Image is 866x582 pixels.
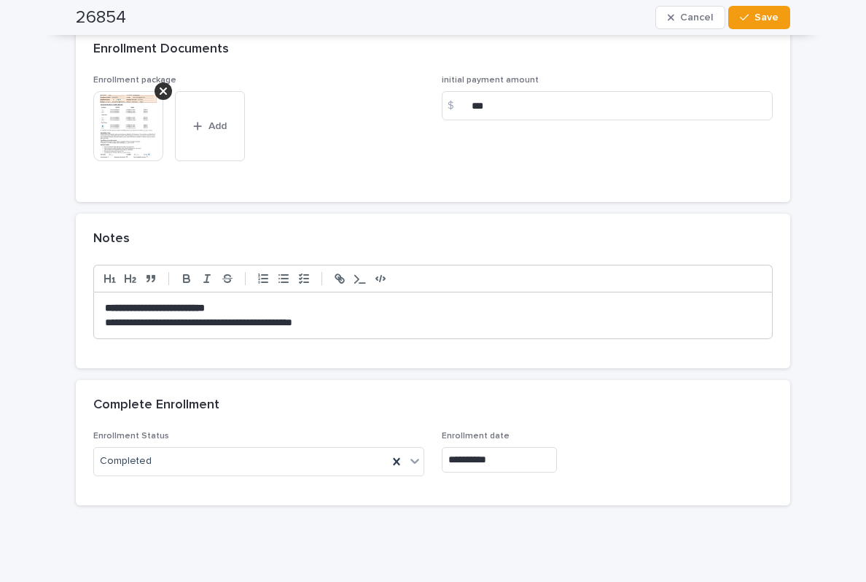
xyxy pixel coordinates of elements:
button: Save [728,6,790,29]
span: Enrollment package [93,76,176,85]
h2: Notes [93,231,130,247]
span: Save [754,12,779,23]
span: Cancel [680,12,713,23]
h2: 26854 [76,7,126,28]
span: Enrollment Status [93,432,169,441]
div: $ [442,91,471,120]
button: Add [175,91,245,161]
h2: Enrollment Documents [93,42,229,58]
span: Add [208,121,227,131]
span: Enrollment date [442,432,510,441]
span: Completed [100,454,152,469]
button: Cancel [655,6,725,29]
span: initial payment amount [442,76,539,85]
h2: Complete Enrollment [93,397,219,414]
